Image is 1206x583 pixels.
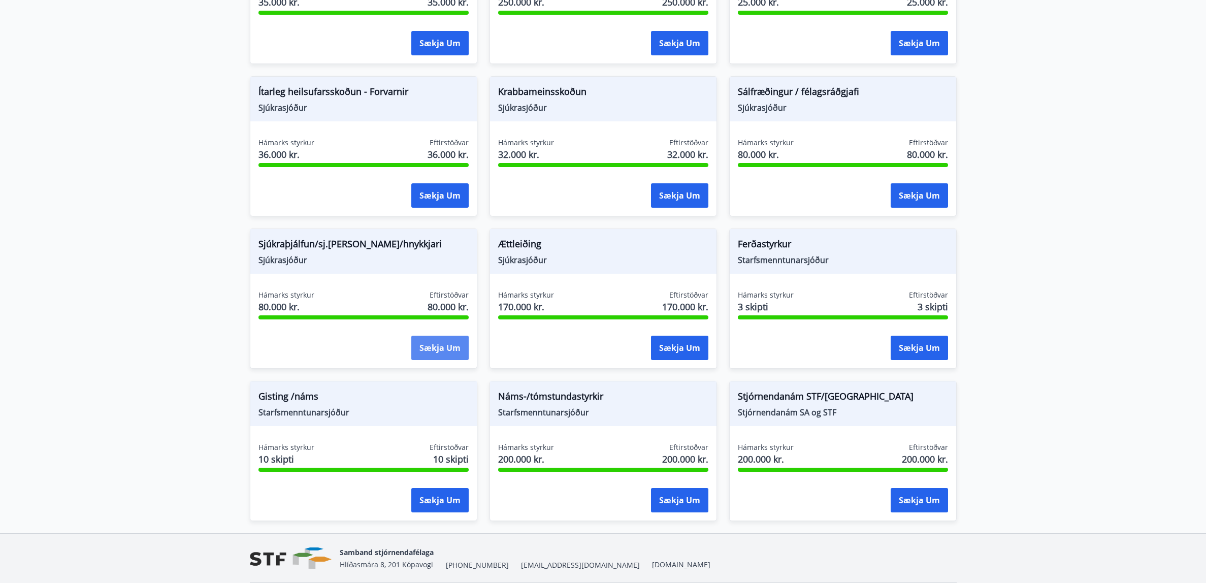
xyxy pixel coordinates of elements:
[909,138,948,148] span: Eftirstöðvar
[738,300,794,313] span: 3 skipti
[250,547,332,569] img: vjCaq2fThgY3EUYqSgpjEiBg6WP39ov69hlhuPVN.png
[258,237,469,254] span: Sjúkraþjálfun/sj.[PERSON_NAME]/hnykkjari
[258,452,314,466] span: 10 skipti
[258,102,469,113] span: Sjúkrasjóður
[258,300,314,313] span: 80.000 kr.
[662,300,708,313] span: 170.000 kr.
[411,336,469,360] button: Sækja um
[498,237,708,254] span: Ættleiðing
[651,31,708,55] button: Sækja um
[411,488,469,512] button: Sækja um
[521,560,640,570] span: [EMAIL_ADDRESS][DOMAIN_NAME]
[907,148,948,161] span: 80.000 kr.
[652,560,710,569] a: [DOMAIN_NAME]
[662,452,708,466] span: 200.000 kr.
[902,452,948,466] span: 200.000 kr.
[738,237,948,254] span: Ferðastyrkur
[738,442,794,452] span: Hámarks styrkur
[891,183,948,208] button: Sækja um
[891,488,948,512] button: Sækja um
[340,560,433,569] span: Hlíðasmára 8, 201 Kópavogi
[428,300,469,313] span: 80.000 kr.
[498,102,708,113] span: Sjúkrasjóður
[498,300,554,313] span: 170.000 kr.
[258,254,469,266] span: Sjúkrasjóður
[430,442,469,452] span: Eftirstöðvar
[498,407,708,418] span: Starfsmenntunarsjóður
[891,336,948,360] button: Sækja um
[498,290,554,300] span: Hámarks styrkur
[258,442,314,452] span: Hámarks styrkur
[340,547,434,557] span: Samband stjórnendafélaga
[258,138,314,148] span: Hámarks styrkur
[258,290,314,300] span: Hámarks styrkur
[258,148,314,161] span: 36.000 kr.
[498,442,554,452] span: Hámarks styrkur
[669,442,708,452] span: Eftirstöðvar
[669,290,708,300] span: Eftirstöðvar
[411,183,469,208] button: Sækja um
[258,390,469,407] span: Gisting /náms
[738,390,948,407] span: Stjórnendanám STF/[GEOGRAPHIC_DATA]
[738,407,948,418] span: Stjórnendanám SA og STF
[651,488,708,512] button: Sækja um
[498,452,554,466] span: 200.000 kr.
[891,31,948,55] button: Sækja um
[498,254,708,266] span: Sjúkrasjóður
[498,138,554,148] span: Hámarks styrkur
[433,452,469,466] span: 10 skipti
[918,300,948,313] span: 3 skipti
[651,336,708,360] button: Sækja um
[498,85,708,102] span: Krabbameinsskoðun
[738,138,794,148] span: Hámarks styrkur
[909,290,948,300] span: Eftirstöðvar
[738,254,948,266] span: Starfsmenntunarsjóður
[669,138,708,148] span: Eftirstöðvar
[428,148,469,161] span: 36.000 kr.
[651,183,708,208] button: Sækja um
[738,102,948,113] span: Sjúkrasjóður
[667,148,708,161] span: 32.000 kr.
[909,442,948,452] span: Eftirstöðvar
[498,390,708,407] span: Náms-/tómstundastyrkir
[430,290,469,300] span: Eftirstöðvar
[498,148,554,161] span: 32.000 kr.
[446,560,509,570] span: [PHONE_NUMBER]
[258,85,469,102] span: Ítarleg heilsufarsskoðun - Forvarnir
[738,452,794,466] span: 200.000 kr.
[411,31,469,55] button: Sækja um
[738,290,794,300] span: Hámarks styrkur
[738,85,948,102] span: Sálfræðingur / félagsráðgjafi
[430,138,469,148] span: Eftirstöðvar
[738,148,794,161] span: 80.000 kr.
[258,407,469,418] span: Starfsmenntunarsjóður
